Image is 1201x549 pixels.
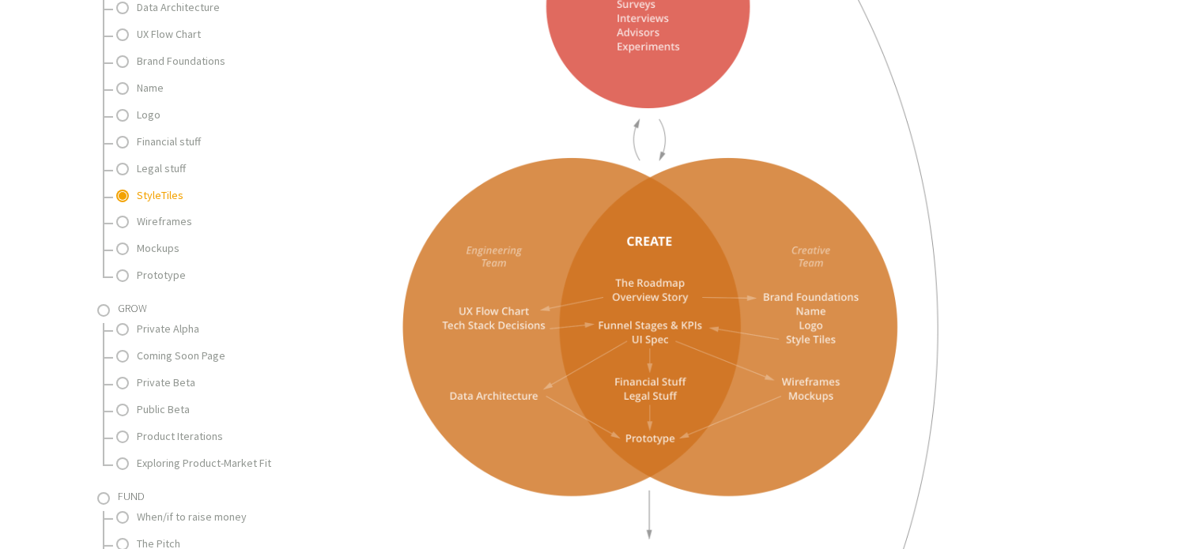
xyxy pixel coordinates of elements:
span: Fund [118,489,145,503]
a: Product Iterations [137,427,295,446]
a: StyleTiles [137,186,295,205]
a: UX Flow Chart [137,24,295,44]
a: Public Beta [137,400,295,419]
a: Mockups [137,239,295,258]
a: Prototype [137,265,295,285]
a: Coming Soon Page [137,346,295,366]
a: Logo [137,105,295,125]
a: Financial stuff [137,132,295,152]
a: Legal stuff [137,159,295,179]
a: Exploring Product-Market Fit [137,453,295,473]
span: Grow [118,301,147,315]
a: Private Alpha [137,319,295,339]
a: Private Beta [137,373,295,393]
a: When/if to raise money [137,507,295,527]
a: Wireframes [137,212,295,231]
a: Brand Foundations [137,51,295,71]
a: Name [137,78,295,98]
